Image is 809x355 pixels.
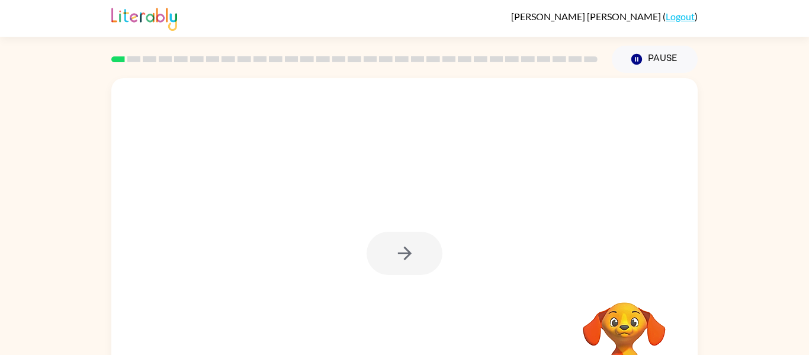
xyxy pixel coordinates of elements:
a: Logout [666,11,695,22]
div: ( ) [511,11,698,22]
img: Literably [111,5,177,31]
button: Pause [612,46,698,73]
span: [PERSON_NAME] [PERSON_NAME] [511,11,663,22]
